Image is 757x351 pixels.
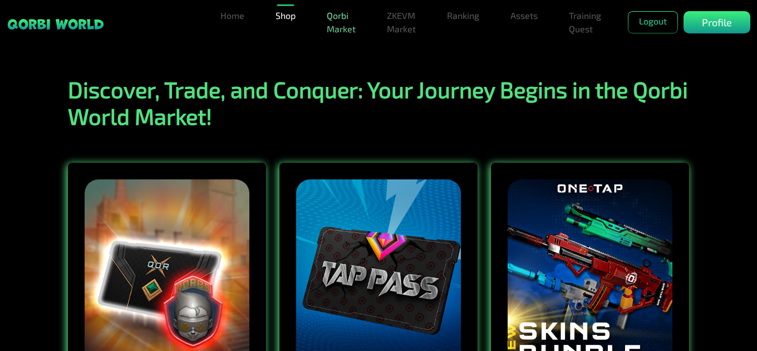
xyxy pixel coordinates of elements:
[216,4,249,27] a: Home
[322,4,360,40] a: Qorbi Market
[7,18,105,31] img: sticky brand-logo
[564,4,606,40] a: Training Quest
[506,4,542,27] a: Assets
[628,11,678,33] button: Logout
[61,76,696,129] h1: Discover, Trade, and Conquer: Your Journey Begins in the Qorbi World Market!
[271,4,300,27] a: Shop
[382,4,420,40] a: ZKEVM Market
[443,4,484,27] a: Ranking
[702,15,732,30] p: Profile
